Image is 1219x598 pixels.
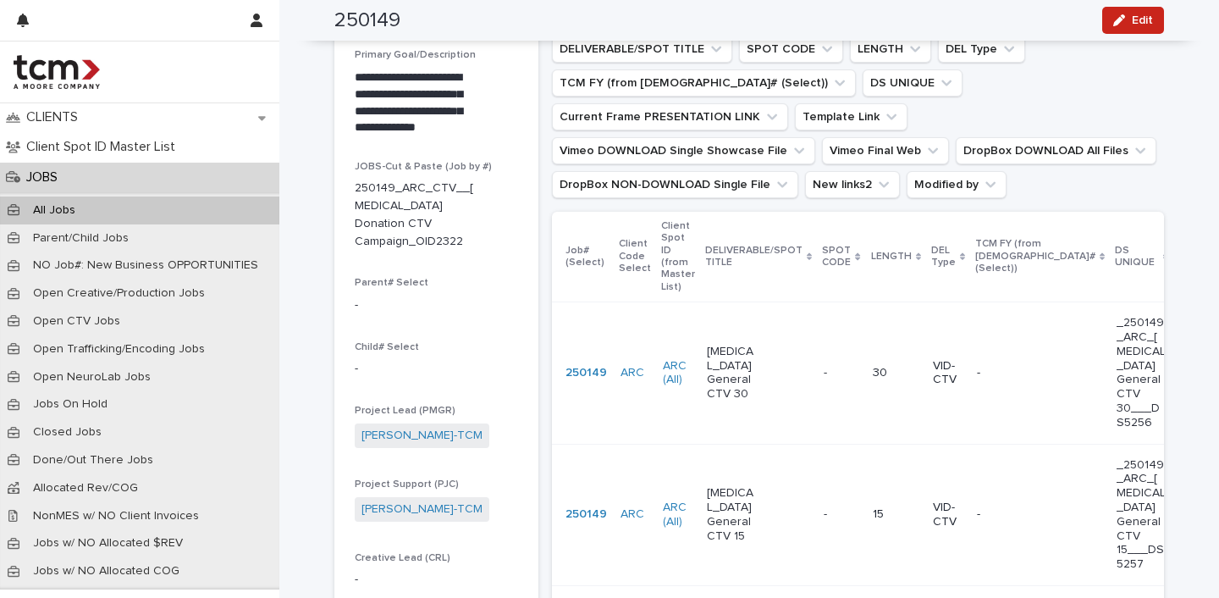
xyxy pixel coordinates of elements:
[1117,458,1167,572] p: _250149_ARC_[MEDICAL_DATA] General CTV 15___DS5257
[907,171,1007,198] button: Modified by
[795,103,907,130] button: Template Link
[19,397,121,412] p: Jobs On Hold
[19,169,71,185] p: JOBS
[663,501,693,529] a: ARC (All)
[931,241,956,273] p: DEL Type
[361,427,483,445] a: [PERSON_NAME]-TCM
[871,247,912,266] p: LENGTH
[355,180,477,250] p: 250149_ARC_CTV__[MEDICAL_DATA] Donation CTV Campaign_OID2322
[19,425,115,440] p: Closed Jobs
[19,370,164,385] p: Open NeuroLab Jobs
[977,366,1027,380] p: -
[19,536,196,551] p: Jobs w/ NO Allocated $REV
[863,69,963,97] button: DS UNIQUE
[938,36,1025,63] button: DEL Type
[355,360,518,378] p: -
[19,453,167,468] p: Done/Out There Jobs
[355,296,518,314] p: -
[1132,14,1153,26] span: Edit
[355,406,455,416] span: Project Lead (PMGR)
[334,8,400,33] h2: 250149
[1115,241,1159,273] p: DS UNIQUE
[621,366,644,380] a: ARC
[805,171,900,198] button: New links2
[707,345,757,401] p: [MEDICAL_DATA] General CTV 30
[19,342,218,357] p: Open Trafficking/Encoding Jobs
[19,509,212,523] p: NonMES w/ NO Client Invoices
[19,286,218,301] p: Open Creative/Production Jobs
[355,162,492,172] span: JOBS-Cut & Paste (Job by #)
[850,36,931,63] button: LENGTH
[619,235,651,278] p: Client Code Select
[873,507,919,522] p: 15
[621,507,644,522] a: ARC
[355,479,459,490] span: Project Support (PJC)
[822,137,949,164] button: Vimeo Final Web
[19,231,142,246] p: Parent/Child Jobs
[19,139,189,155] p: Client Spot ID Master List
[19,481,152,496] p: Allocated Rev/COG
[1102,7,1164,34] button: Edit
[565,241,609,273] p: Job# (Select)
[355,50,476,60] span: Primary Goal/Description
[956,137,1156,164] button: DropBox DOWNLOAD All Files
[19,258,272,273] p: NO Job#: New Business OPPORTUNITIES
[19,314,134,329] p: Open CTV Jobs
[19,109,91,125] p: CLIENTS
[824,363,830,380] p: -
[361,501,483,518] a: [PERSON_NAME]-TCM
[663,359,693,388] a: ARC (All)
[19,203,89,218] p: All Jobs
[933,359,963,388] p: VID-CTV
[975,235,1095,278] p: TCM FY (from [DEMOGRAPHIC_DATA]# (Select))
[705,241,803,273] p: DELIVERABLE/SPOT TITLE
[824,504,830,522] p: -
[355,553,450,563] span: Creative Lead (CRL)
[552,103,788,130] button: Current Frame PRESENTATION LINK
[552,137,815,164] button: Vimeo DOWNLOAD Single Showcase File
[707,486,757,543] p: [MEDICAL_DATA] General CTV 15
[873,366,919,380] p: 30
[355,342,419,352] span: Child# Select
[661,217,695,296] p: Client Spot ID (from Master List)
[14,55,100,89] img: 4hMmSqQkux38exxPVZHQ
[552,69,856,97] button: TCM FY (from Job# (Select))
[19,564,193,579] p: Jobs w/ NO Allocated COG
[977,507,1027,522] p: -
[933,501,963,529] p: VID-CTV
[355,278,428,288] span: Parent# Select
[739,36,843,63] button: SPOT CODE
[822,241,851,273] p: SPOT CODE
[1117,316,1167,429] p: _250149_ARC_[MEDICAL_DATA] General CTV 30___DS5256
[552,171,798,198] button: DropBox NON-DOWNLOAD Single File
[565,366,607,380] a: 250149
[552,36,732,63] button: DELIVERABLE/SPOT TITLE
[565,507,607,522] a: 250149
[355,571,518,589] p: -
